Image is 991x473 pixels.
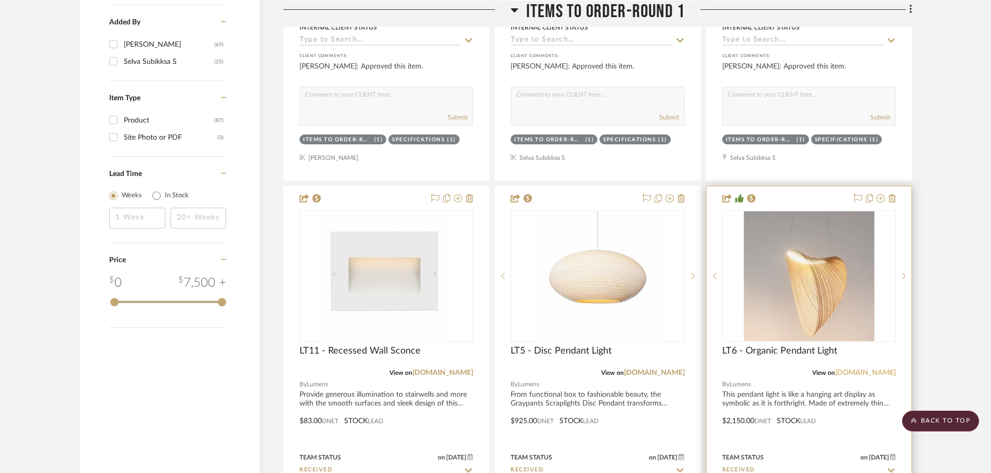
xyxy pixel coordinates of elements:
input: Type to Search… [722,36,883,46]
a: [DOMAIN_NAME] [412,369,473,376]
span: Price [109,256,126,264]
label: Weeks [122,191,142,201]
div: Site Photo or PDF [124,129,217,146]
div: (25) [214,53,224,70]
span: View on [812,370,835,376]
div: [PERSON_NAME]: Approved this item. [722,61,896,82]
div: Team Status [511,453,552,462]
div: 0 [109,274,122,292]
input: 1 Week [109,208,165,228]
img: LT11 - Recessed Wall Sconce [321,211,451,341]
div: Specifications [392,136,445,144]
div: Selva Subikksa S [124,53,214,70]
div: Internal Client Status [511,23,588,32]
span: [DATE] [868,454,890,461]
span: Lumens [729,380,751,389]
span: Lead Time [109,170,142,178]
div: (1) [585,136,594,144]
input: Type to Search… [299,36,461,46]
div: (1) [374,136,383,144]
div: (87) [214,112,224,129]
button: Submit [448,113,467,122]
div: Specifications [603,136,656,144]
span: [DATE] [445,454,467,461]
label: In Stock [165,191,189,201]
span: Item Type [109,94,140,102]
span: View on [601,370,624,376]
div: Specifications [815,136,867,144]
button: Submit [870,113,890,122]
span: By [299,380,307,389]
input: 20+ Weeks [171,208,227,228]
span: LT11 - Recessed Wall Sconce [299,345,421,357]
div: (1) [658,136,667,144]
span: Added By [109,19,140,26]
div: (1) [447,136,456,144]
div: (1) [797,136,805,144]
span: on [860,454,868,461]
span: Lumens [307,380,328,389]
div: [PERSON_NAME] [124,36,214,53]
div: 0 [511,211,684,342]
span: By [722,380,729,389]
div: [PERSON_NAME]: Approved this item. [511,61,684,82]
input: Type to Search… [511,36,672,46]
div: [PERSON_NAME]: Approved this item. [299,61,473,82]
span: on [649,454,656,461]
span: Lumens [518,380,539,389]
div: 7,500 + [178,274,226,292]
div: Team Status [299,453,341,462]
button: Submit [659,113,679,122]
img: LT5 - Disc Pendant Light [532,211,662,341]
div: Items to Order-Round 1 [726,136,794,144]
span: By [511,380,518,389]
div: Product [124,112,214,129]
div: 0 [723,211,895,342]
scroll-to-top-button: BACK TO TOP [902,411,979,431]
img: LT6 - Organic Pendant Light [744,211,874,341]
a: [DOMAIN_NAME] [835,369,896,376]
div: Internal Client Status [722,23,800,32]
span: on [438,454,445,461]
span: [DATE] [656,454,679,461]
div: Internal Client Status [299,23,377,32]
div: Team Status [722,453,764,462]
a: [DOMAIN_NAME] [624,369,685,376]
span: LT6 - Organic Pendant Light [722,345,837,357]
div: (3) [217,129,224,146]
span: View on [389,370,412,376]
span: LT5 - Disc Pendant Light [511,345,611,357]
div: (65) [214,36,224,53]
div: Items to Order-Round 1 [303,136,372,144]
div: Items to Order-Round 1 [514,136,583,144]
div: (1) [870,136,879,144]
